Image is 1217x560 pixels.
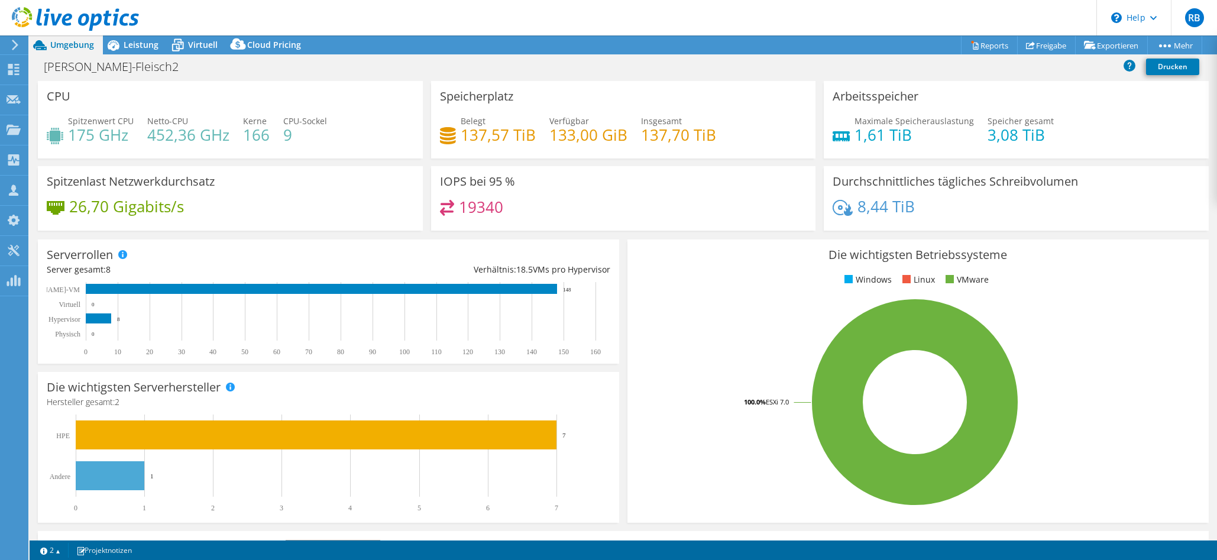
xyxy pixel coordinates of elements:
[943,273,989,286] li: VMware
[1061,540,1101,553] li: Latenz
[766,397,789,406] tspan: ESXi 7.0
[462,348,473,356] text: 120
[440,90,513,103] h3: Speicherplatz
[59,300,80,309] text: Virtuell
[280,504,283,512] text: 3
[558,348,569,356] text: 150
[841,273,892,286] li: Windows
[563,287,571,293] text: 148
[348,504,352,512] text: 4
[241,348,248,356] text: 50
[147,128,229,141] h4: 452,36 GHz
[988,115,1054,127] span: Speicher gesamt
[924,540,954,553] li: CPU
[150,472,154,480] text: 1
[273,348,280,356] text: 60
[178,348,185,356] text: 30
[1185,8,1204,27] span: RB
[188,39,218,50] span: Virtuell
[1147,36,1202,54] a: Mehr
[855,128,974,141] h4: 1,61 TiB
[243,115,267,127] span: Kerne
[494,348,505,356] text: 130
[1075,36,1148,54] a: Exportieren
[124,39,158,50] span: Leistung
[899,273,935,286] li: Linux
[562,432,566,439] text: 7
[50,472,70,481] text: Andere
[92,302,95,307] text: 0
[283,128,327,141] h4: 9
[143,504,146,512] text: 1
[305,348,312,356] text: 70
[38,60,197,73] h1: [PERSON_NAME]-Fleisch2
[115,396,119,407] span: 2
[84,348,88,356] text: 0
[328,263,610,276] div: Verhältnis: VMs pro Hypervisor
[962,540,1053,553] li: Netzwerkdurchsatz
[461,128,536,141] h4: 137,57 TiB
[1109,540,1194,553] li: IOPS pro Sekunde
[988,128,1054,141] h4: 3,08 TiB
[459,200,503,213] h4: 19340
[74,504,77,512] text: 0
[243,128,270,141] h4: 166
[209,348,216,356] text: 40
[369,348,376,356] text: 90
[440,175,515,188] h3: IOPS bei 95 %
[69,200,184,213] h4: 26,70 Gigabits/s
[855,115,974,127] span: Maximale Speicherauslastung
[486,504,490,512] text: 6
[56,432,70,440] text: HPE
[283,115,327,127] span: CPU-Sockel
[526,348,537,356] text: 140
[47,381,221,394] h3: Die wichtigsten Serverhersteller
[47,248,113,261] h3: Serverrollen
[47,263,328,276] div: Server gesamt:
[337,348,344,356] text: 80
[549,128,627,141] h4: 133,00 GiB
[55,330,80,338] text: Physisch
[417,504,421,512] text: 5
[47,90,70,103] h3: CPU
[833,175,1078,188] h3: Durchschnittliches tägliches Schreibvolumen
[211,504,215,512] text: 2
[961,36,1018,54] a: Reports
[1017,36,1076,54] a: Freigabe
[48,315,80,323] text: Hypervisor
[32,543,69,558] a: 2
[555,504,558,512] text: 7
[106,264,111,275] span: 8
[68,128,134,141] h4: 175 GHz
[516,264,533,275] span: 18.5
[636,248,1200,261] h3: Die wichtigsten Betriebssysteme
[840,540,917,553] li: Arbeitsspeicher
[146,348,153,356] text: 20
[641,115,682,127] span: Insgesamt
[641,128,716,141] h4: 137,70 TiB
[1146,59,1199,75] a: Drucken
[1111,12,1122,23] svg: \n
[247,39,301,50] span: Cloud Pricing
[68,543,140,558] a: Projektnotizen
[117,316,120,322] text: 8
[833,90,918,103] h3: Arbeitsspeicher
[549,115,589,127] span: Verfügbar
[68,115,134,127] span: Spitzenwert CPU
[114,348,121,356] text: 10
[399,348,410,356] text: 100
[744,397,766,406] tspan: 100.0%
[147,115,188,127] span: Netto-CPU
[857,200,915,213] h4: 8,44 TiB
[431,348,442,356] text: 110
[590,348,601,356] text: 160
[92,331,95,337] text: 0
[50,39,94,50] span: Umgebung
[47,175,215,188] h3: Spitzenlast Netzwerkdurchsatz
[47,396,610,409] h4: Hersteller gesamt:
[461,115,485,127] span: Belegt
